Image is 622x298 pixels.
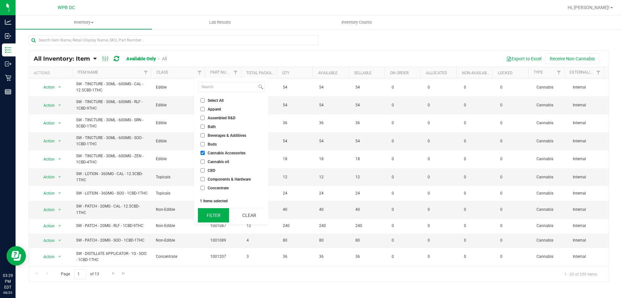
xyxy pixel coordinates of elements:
span: Inventory Counts [333,19,381,25]
inline-svg: Reports [5,89,11,95]
span: Cannabis [536,102,565,108]
a: Allocated [426,71,447,75]
a: Inventory Counts [288,16,425,29]
span: 24 [283,190,311,197]
span: SW - TINCTURE - 30ML - 600MG - CAL - 12.5CBD-1THC [76,81,148,93]
span: 12 [319,174,348,180]
span: 0 [464,138,492,144]
span: 0 [428,190,456,197]
span: Cannabis [536,223,565,229]
span: Internal [573,207,605,213]
span: 240 [283,223,311,229]
span: select [55,205,63,214]
span: 0 [500,207,529,213]
a: Lab Results [152,16,288,29]
span: select [55,189,63,198]
a: Filter [554,67,564,78]
span: 0 [464,174,492,180]
span: Cannabis oil [208,160,229,164]
span: Edible [156,138,202,144]
span: 0 [464,120,492,126]
span: Page of 13 [55,269,104,279]
span: Edible [156,102,202,108]
p: 03:29 PM EDT [3,273,13,290]
a: On Order [390,71,409,75]
span: 0 [392,174,420,180]
span: Internal [573,174,605,180]
span: Action [38,137,55,146]
span: 0 [464,84,492,90]
span: 36 [355,254,384,260]
span: Assembled R&D [208,116,236,120]
input: Beverages & Additives [201,133,205,137]
span: Edible [156,156,202,162]
span: 0 [392,120,420,126]
span: 0 [428,223,456,229]
inline-svg: Inbound [5,33,11,39]
input: Select All [201,98,205,102]
span: Cannabis [536,190,565,197]
button: Filter [198,208,229,222]
span: 0 [392,156,420,162]
span: 1 - 20 of 259 items [559,269,602,279]
span: 24 [319,190,348,197]
iframe: Resource center [6,246,26,266]
input: 1 [74,269,86,279]
a: Type [534,70,543,75]
span: 0 [428,84,456,90]
a: All [162,56,167,61]
span: Action [38,173,55,182]
span: 54 [283,84,311,90]
span: Select All [208,99,224,102]
span: 1001087 [210,223,239,229]
span: Internal [573,138,605,144]
span: SW - TINCTURE - 30ML - 600MG - RLF - 1CBD-9THC [76,99,148,111]
a: Inventory [16,16,152,29]
a: External/Internal [570,70,608,75]
span: Topicals [156,190,202,197]
span: SW - LOTION - 360MG - CAL - 12.5CBD-1THC [76,171,148,183]
span: 0 [500,156,529,162]
a: Filter [194,67,205,78]
span: 36 [283,254,311,260]
span: Non-Edible [156,223,202,229]
span: Components & Hardware [208,177,251,181]
span: 0 [428,237,456,244]
input: Concentrate [201,186,205,190]
span: SW - PATCH - 20MG - CAL - 12.5CBD-1THC [76,203,148,216]
span: 0 [392,84,420,90]
span: 24 [355,190,384,197]
span: 0 [428,138,456,144]
span: 18 [283,156,311,162]
button: Clear [234,208,265,222]
span: Edible [156,120,202,126]
span: Action [38,236,55,245]
a: Go to the last page [119,269,128,278]
span: 54 [283,138,311,144]
span: 36 [319,254,348,260]
span: 54 [319,138,348,144]
span: 54 [355,138,384,144]
span: 0 [464,237,492,244]
input: Cannabis Accessories [201,151,205,155]
span: Cannabis [536,207,565,213]
span: Topicals [156,174,202,180]
a: Non-Available [462,71,491,75]
span: Cannabis [536,254,565,260]
input: Bath [201,125,205,129]
span: 0 [428,207,456,213]
span: Internal [573,237,605,244]
span: select [55,252,63,261]
input: Components & Hardware [201,177,205,181]
span: 54 [355,102,384,108]
span: WPB DC [58,5,75,10]
span: 0 [392,138,420,144]
span: Bath [208,125,216,129]
span: SW - PATCH - 20MG - SOO - 1CBD-1THC [76,237,148,244]
a: Class [156,70,168,75]
span: 240 [319,223,348,229]
a: Go to the next page [109,269,118,278]
span: 0 [428,120,456,126]
span: Non-Edible [156,237,202,244]
span: 0 [500,254,529,260]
